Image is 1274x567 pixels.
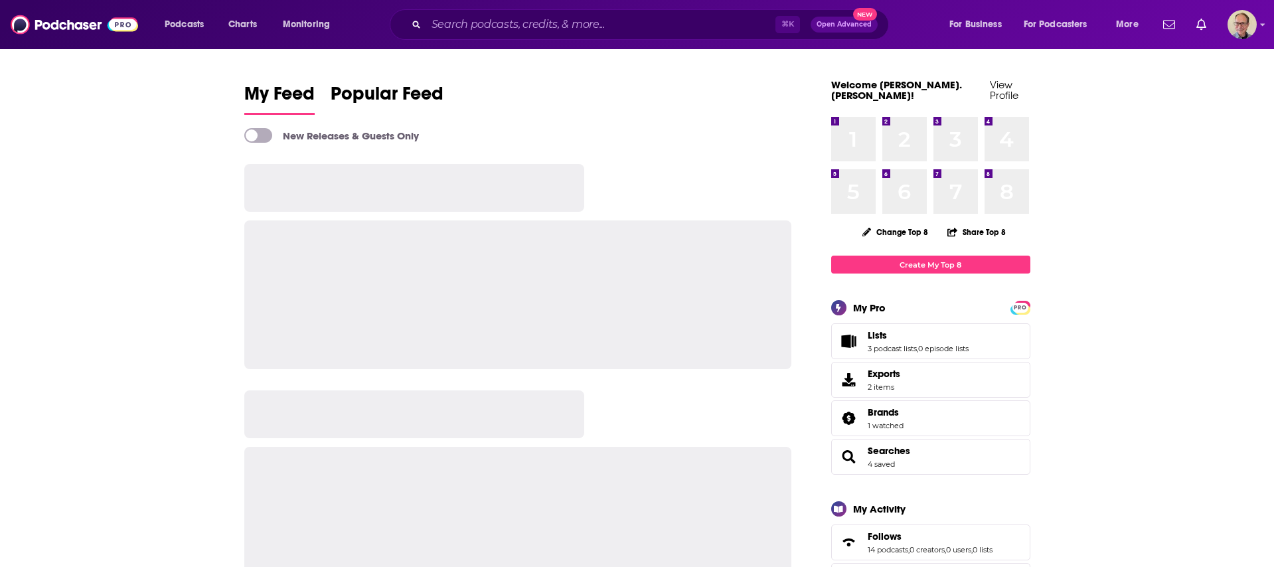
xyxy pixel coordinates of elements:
a: 0 episode lists [918,344,969,353]
a: 14 podcasts [868,545,908,554]
a: 0 users [946,545,971,554]
span: Exports [836,370,862,389]
a: Brands [868,406,904,418]
a: Lists [868,329,969,341]
span: Follows [868,530,902,542]
a: Brands [836,409,862,428]
span: Podcasts [165,15,204,34]
span: Exports [868,368,900,380]
div: Search podcasts, credits, & more... [402,9,902,40]
a: PRO [1012,302,1028,312]
a: Follows [868,530,993,542]
a: Lists [836,332,862,351]
span: Logged in as tommy.lynch [1228,10,1257,39]
span: Monitoring [283,15,330,34]
span: Charts [228,15,257,34]
span: Brands [831,400,1030,436]
span: , [971,545,973,554]
span: More [1116,15,1139,34]
span: New [853,8,877,21]
a: Searches [868,445,910,457]
button: open menu [940,14,1018,35]
span: , [945,545,946,554]
span: Lists [831,323,1030,359]
span: Searches [831,439,1030,475]
a: Charts [220,14,265,35]
span: For Business [949,15,1002,34]
input: Search podcasts, credits, & more... [426,14,775,35]
div: My Activity [853,503,906,515]
a: 0 creators [910,545,945,554]
a: Exports [831,362,1030,398]
button: open menu [1015,14,1107,35]
button: Open AdvancedNew [811,17,878,33]
a: 1 watched [868,421,904,430]
span: , [908,545,910,554]
span: Brands [868,406,899,418]
a: New Releases & Guests Only [244,128,419,143]
span: 2 items [868,382,900,392]
a: View Profile [990,78,1018,102]
button: Change Top 8 [854,224,937,240]
button: Share Top 8 [947,219,1006,245]
span: , [917,344,918,353]
span: Follows [831,525,1030,560]
a: Show notifications dropdown [1158,13,1180,36]
img: User Profile [1228,10,1257,39]
a: 3 podcast lists [868,344,917,353]
span: Open Advanced [817,21,872,28]
span: My Feed [244,82,315,113]
div: My Pro [853,301,886,314]
a: 4 saved [868,459,895,469]
span: Popular Feed [331,82,443,113]
a: Follows [836,533,862,552]
a: Create My Top 8 [831,256,1030,274]
a: My Feed [244,82,315,115]
a: Popular Feed [331,82,443,115]
button: open menu [1107,14,1155,35]
a: Show notifications dropdown [1191,13,1212,36]
button: Show profile menu [1228,10,1257,39]
a: Welcome [PERSON_NAME].[PERSON_NAME]! [831,78,962,102]
button: open menu [274,14,347,35]
span: PRO [1012,303,1028,313]
a: 0 lists [973,545,993,554]
img: Podchaser - Follow, Share and Rate Podcasts [11,12,138,37]
a: Searches [836,447,862,466]
span: ⌘ K [775,16,800,33]
span: Lists [868,329,887,341]
button: open menu [155,14,221,35]
span: For Podcasters [1024,15,1087,34]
